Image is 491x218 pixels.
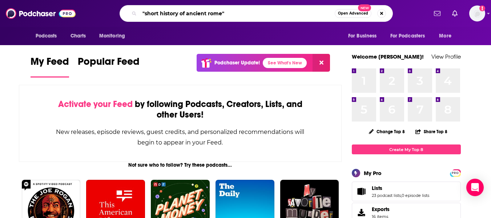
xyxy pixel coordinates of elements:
[263,58,307,68] a: See What's New
[6,7,76,20] img: Podchaser - Follow, Share and Rate Podcasts
[348,31,377,41] span: For Business
[99,31,125,41] span: Monitoring
[479,5,485,11] svg: Add a profile image
[71,31,86,41] span: Charts
[335,9,371,18] button: Open AdvancedNew
[390,31,425,41] span: For Podcasters
[31,55,69,78] a: My Feed
[58,99,133,110] span: Activate your Feed
[343,29,386,43] button: open menu
[354,207,369,218] span: Exports
[358,4,371,11] span: New
[56,99,305,120] div: by following Podcasts, Creators, Lists, and other Users!
[354,186,369,197] a: Lists
[36,31,57,41] span: Podcasts
[338,12,368,15] span: Open Advanced
[365,127,410,136] button: Change Top 8
[469,5,485,21] img: User Profile
[364,170,382,177] div: My Pro
[372,193,401,198] a: 23 podcast lists
[66,29,90,43] a: Charts
[140,8,335,19] input: Search podcasts, credits, & more...
[372,185,429,191] a: Lists
[372,206,390,213] span: Exports
[439,31,451,41] span: More
[431,7,443,20] a: Show notifications dropdown
[415,124,448,139] button: Share Top 8
[451,170,460,175] a: PRO
[214,60,260,66] p: Podchaser Update!
[19,162,342,168] div: Not sure who to follow? Try these podcasts...
[56,127,305,148] div: New releases, episode reviews, guest credits, and personalized recommendations will begin to appe...
[372,185,382,191] span: Lists
[469,5,485,21] span: Logged in as hconnor
[94,29,134,43] button: open menu
[78,55,140,72] span: Popular Feed
[469,5,485,21] button: Show profile menu
[402,193,429,198] a: 0 episode lists
[352,53,424,60] a: Welcome [PERSON_NAME]!
[78,55,140,78] a: Popular Feed
[449,7,460,20] a: Show notifications dropdown
[31,55,69,72] span: My Feed
[120,5,393,22] div: Search podcasts, credits, & more...
[434,29,460,43] button: open menu
[352,182,461,201] span: Lists
[466,179,484,196] div: Open Intercom Messenger
[352,144,461,154] a: Create My Top 8
[386,29,436,43] button: open menu
[431,53,461,60] a: View Profile
[31,29,67,43] button: open menu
